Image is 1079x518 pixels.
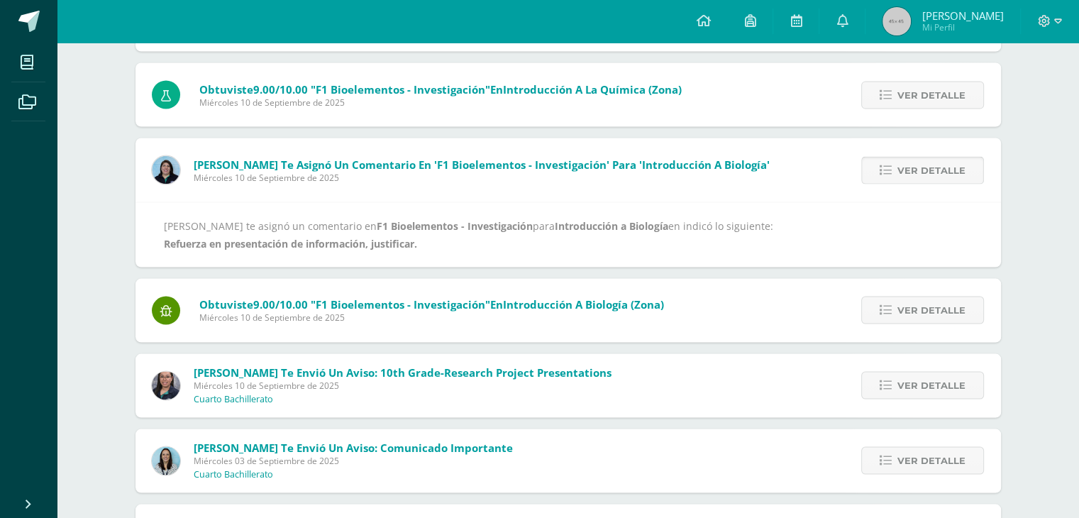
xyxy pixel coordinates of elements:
span: Introducción a Biología (Zona) [503,297,664,311]
p: Cuarto Bachillerato [194,393,273,404]
span: Miércoles 10 de Septiembre de 2025 [194,171,770,183]
span: Obtuviste en [199,297,664,311]
span: Miércoles 10 de Septiembre de 2025 [199,96,682,108]
span: Ver detalle [897,297,965,323]
span: Miércoles 10 de Septiembre de 2025 [194,379,612,391]
img: aed16db0a88ebd6752f21681ad1200a1.png [152,446,180,475]
span: Ver detalle [897,447,965,473]
span: Ver detalle [897,82,965,108]
span: "F1 Bioelementos - Investigación" [311,297,490,311]
img: 6fb385528ffb729c9b944b13f11ee051.png [152,371,180,399]
span: [PERSON_NAME] te envió un aviso: 10th Grade-Research Project Presentations [194,365,612,379]
b: F1 Bioelementos - Investigación [377,219,533,232]
span: 9.00/10.00 [253,82,308,96]
img: 45x45 [882,7,911,35]
span: Miércoles 03 de Septiembre de 2025 [194,454,513,466]
span: Ver detalle [897,157,965,183]
b: Refuerza en presentación de información, justificar. [164,236,417,250]
span: Ver detalle [897,372,965,398]
span: Introducción a la Química (Zona) [503,82,682,96]
span: [PERSON_NAME] te envió un aviso: Comunicado importante [194,440,513,454]
b: Introducción a Biología [555,219,668,232]
img: 6df1b4a1ab8e0111982930b53d21c0fa.png [152,155,180,184]
span: [PERSON_NAME] [922,9,1003,23]
p: Cuarto Bachillerato [194,468,273,480]
span: 9.00/10.00 [253,297,308,311]
span: Mi Perfil [922,21,1003,33]
span: "F1 Bioelementos - Investigación" [311,82,490,96]
div: [PERSON_NAME] te asignó un comentario en para en indicó lo siguiente: [164,216,973,252]
span: [PERSON_NAME] te asignó un comentario en 'F1 Bioelementos - Investigación' para 'Introducción a B... [194,157,770,171]
span: Obtuviste en [199,82,682,96]
span: Miércoles 10 de Septiembre de 2025 [199,311,664,323]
